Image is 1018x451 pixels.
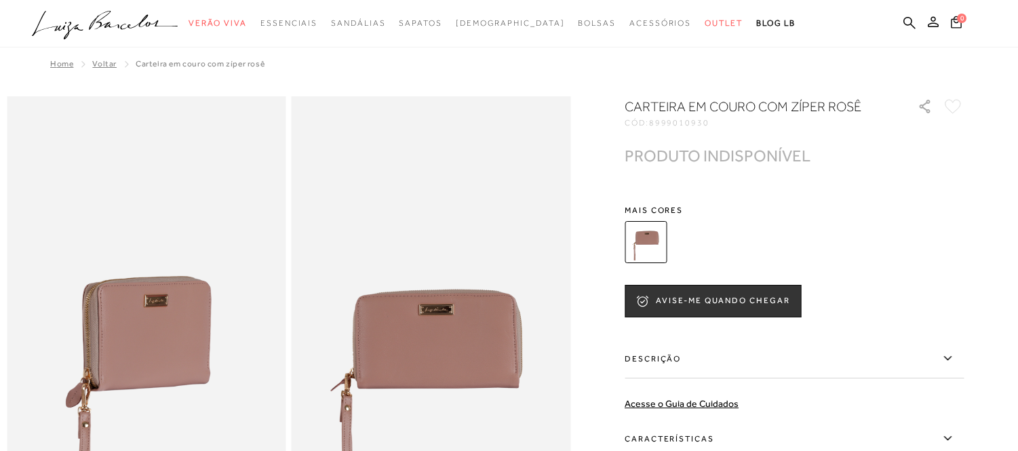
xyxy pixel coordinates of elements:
span: Acessórios [629,18,691,28]
span: 8999010930 [649,118,709,128]
a: categoryNavScreenReaderText [260,11,317,36]
img: CARTEIRA EM COURO COM ZÍPER ROSÊ [625,221,667,263]
div: CÓD: [625,119,896,127]
a: categoryNavScreenReaderText [629,11,691,36]
span: Sapatos [399,18,442,28]
span: Verão Viva [189,18,247,28]
a: categoryNavScreenReaderText [189,11,247,36]
span: CARTEIRA EM COURO COM ZÍPER ROSÊ [136,59,265,68]
a: categoryNavScreenReaderText [399,11,442,36]
a: categoryNavScreenReaderText [578,11,616,36]
div: PRODUTO INDISPONÍVEL [625,149,810,163]
a: BLOG LB [756,11,796,36]
span: BLOG LB [756,18,796,28]
span: Mais cores [625,206,964,214]
a: Home [50,59,73,68]
span: Outlet [705,18,743,28]
button: AVISE-ME QUANDO CHEGAR [625,285,801,317]
a: noSubCategoriesText [456,11,565,36]
span: Sandálias [331,18,385,28]
label: Descrição [625,339,964,378]
a: Acesse o Guia de Cuidados [625,398,739,409]
span: Bolsas [578,18,616,28]
a: Voltar [92,59,117,68]
span: [DEMOGRAPHIC_DATA] [456,18,565,28]
span: Essenciais [260,18,317,28]
a: categoryNavScreenReaderText [705,11,743,36]
h1: CARTEIRA EM COURO COM ZÍPER ROSÊ [625,97,879,116]
button: 0 [947,15,966,33]
span: 0 [957,14,966,23]
a: categoryNavScreenReaderText [331,11,385,36]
